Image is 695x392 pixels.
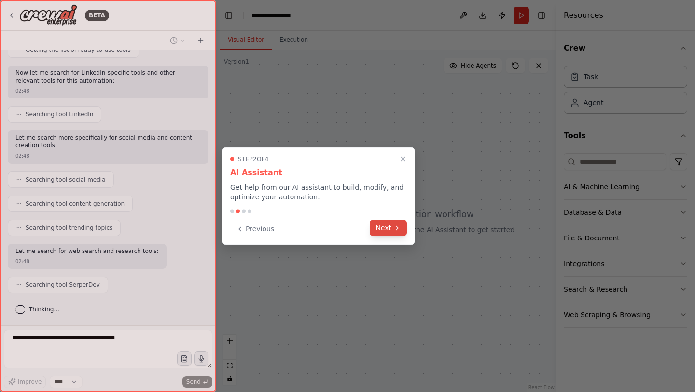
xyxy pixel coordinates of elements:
button: Next [370,220,407,236]
button: Close walkthrough [397,154,409,165]
h3: AI Assistant [230,167,407,179]
button: Previous [230,221,280,237]
span: Step 2 of 4 [238,155,269,163]
button: Hide left sidebar [222,9,236,22]
p: Get help from our AI assistant to build, modify, and optimize your automation. [230,182,407,202]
